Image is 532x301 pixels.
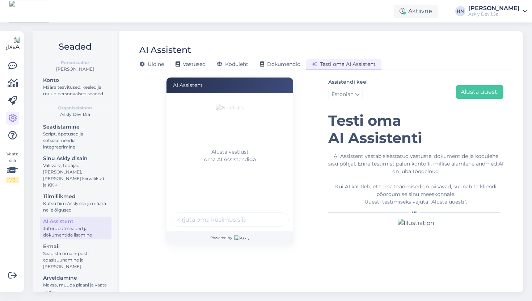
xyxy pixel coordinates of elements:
[328,89,363,100] a: Estonian
[210,235,249,241] span: Powered by
[328,78,368,86] label: Assistendi keel
[398,219,434,227] img: Illustration
[61,59,89,66] b: Personaalne
[234,235,249,240] img: Askly
[216,104,244,148] img: No chats
[176,61,206,67] span: Vastused
[38,66,111,72] div: [PERSON_NAME]
[260,61,300,67] span: Dokumendid
[332,91,354,99] span: Estonian
[58,105,92,111] b: Organisatsioon
[43,218,108,225] div: AI Assistent
[38,40,111,54] h2: Seaded
[40,154,111,189] a: Sinu Askly disainVali värv, tööajad, [PERSON_NAME], [PERSON_NAME] kiirvalikud ja KKK
[43,76,108,84] div: Konto
[43,274,108,282] div: Arveldamine
[40,273,111,296] a: ArveldamineMaksa, muuda plaani ja vaata arveid
[40,75,111,98] a: KontoMäära teavitused, keeled ja muud personaalsed seaded
[40,192,111,214] a: TiimiliikmedKutsu tiim Askly'sse ja määra neile õigused
[312,61,376,67] span: Testi oma AI Assistent
[43,225,108,238] div: Juturoboti seaded ja dokumentide lisamine
[38,111,111,118] div: Askly Dev 1.5a
[468,11,520,17] div: Askly Dev 1.5a
[40,217,111,239] a: AI AssistentJuturoboti seaded ja dokumentide lisamine
[43,200,108,213] div: Kutsu tiim Askly'sse ja määra neile õigused
[217,61,248,67] span: Koduleht
[166,78,293,93] div: AI Assistent
[43,162,108,188] div: Vali värv, tööajad, [PERSON_NAME], [PERSON_NAME] kiirvalikud ja KKK
[139,43,191,57] div: AI Assistent
[171,212,289,227] input: Kirjuta oma küsimus siia
[6,37,20,51] img: Askly Logo
[43,155,108,162] div: Sinu Askly disain
[328,152,503,206] div: AI Assistent vastab sisestatud vastuste, dokumentide ja kodulehe sisu põhjal. Enne testimist palu...
[455,6,465,16] div: HN
[140,61,164,67] span: Üldine
[394,5,438,18] div: Aktiivne
[43,250,108,270] div: Seadista oma e-posti edasisuunamine ja [PERSON_NAME]
[43,243,108,250] div: E-mail
[43,84,108,97] div: Määra teavitused, keeled ja muud personaalsed seaded
[43,193,108,200] div: Tiimiliikmed
[6,151,19,183] div: Vaata siia
[6,177,19,183] div: 1 / 3
[171,148,289,163] p: Alusta vestlust oma AI Assistendiga
[43,131,108,150] div: Script, õpetused ja sotsiaalmeedia integreerimine
[40,242,111,271] a: E-mailSeadista oma e-posti edasisuunamine ja [PERSON_NAME]
[43,123,108,131] div: Seadistamine
[40,122,111,151] a: SeadistamineScript, õpetused ja sotsiaalmeedia integreerimine
[468,5,528,17] a: [PERSON_NAME]Askly Dev 1.5a
[328,112,503,147] h1: Testi oma AI Assistenti
[468,5,520,11] div: [PERSON_NAME]
[43,282,108,295] div: Maksa, muuda plaani ja vaata arveid
[456,85,503,99] button: Alusta uuesti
